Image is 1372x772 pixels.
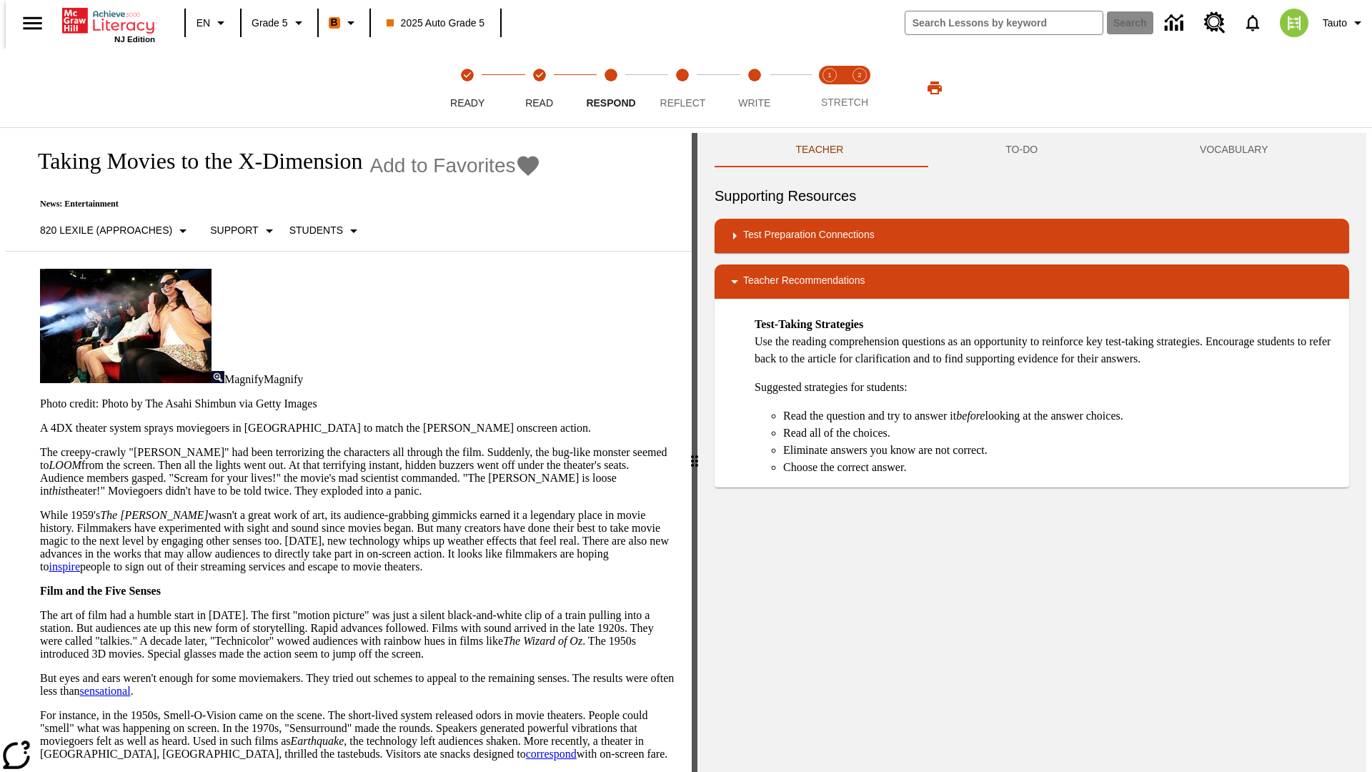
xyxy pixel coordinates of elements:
[839,49,880,127] button: Stretch Respond step 2 of 2
[40,609,675,660] p: The art of film had a humble start in [DATE]. The first "motion picture" was just a silent black-...
[570,49,652,127] button: Respond step 3 of 5
[755,316,1338,367] p: Use the reading comprehension questions as an opportunity to reinforce key test-taking strategies...
[40,397,675,410] p: Photo credit: Photo by The Asahi Shimbun via Getty Images
[715,133,1349,167] div: Instructional Panel Tabs
[49,560,80,573] a: inspire
[1271,4,1317,41] button: Select a new avatar
[40,269,212,383] img: Panel in front of the seats sprays water mist to the happy audience at a 4DX-equipped theater.
[783,459,1338,476] li: Choose the correct answer.
[743,227,875,244] p: Test Preparation Connections
[697,133,1366,772] div: activity
[956,410,985,422] em: before
[1280,9,1308,37] img: avatar image
[252,16,288,31] span: Grade 5
[40,672,675,698] p: But eyes and ears weren't enough for some moviemakers. They tried out schemes to appeal to the re...
[912,75,958,101] button: Print
[783,442,1338,459] li: Eliminate answers you know are not correct.
[323,10,365,36] button: Boost Class color is orange. Change class color
[40,422,675,435] p: A 4DX theater system sprays moviegoers in [GEOGRAPHIC_DATA] to match the [PERSON_NAME] onscreen a...
[692,133,697,772] div: Press Enter or Spacebar and then press right and left arrow keys to move the slider
[387,16,485,31] span: 2025 Auto Grade 5
[62,5,155,44] div: Home
[641,49,724,127] button: Reflect step 4 of 5
[1156,4,1195,43] a: Data Center
[715,264,1349,299] div: Teacher Recommendations
[100,509,209,521] em: The [PERSON_NAME]
[210,223,258,238] p: Support
[821,96,868,108] span: STRETCH
[190,10,236,36] button: Language: EN, Select a language
[503,635,582,647] em: The Wizard of Oz
[525,97,553,109] span: Read
[224,373,264,385] span: Magnify
[34,218,197,244] button: Select Lexile, 820 Lexile (Approaches)
[370,154,516,177] span: Add to Favorites
[450,97,484,109] span: Ready
[713,49,796,127] button: Write step 5 of 5
[426,49,509,127] button: Ready(Step completed) step 1 of 5
[526,748,577,760] a: correspond
[827,71,831,79] text: 1
[264,373,303,385] span: Magnify
[660,97,706,109] span: Reflect
[586,97,635,109] span: Respond
[204,218,283,244] button: Scaffolds, Support
[783,425,1338,442] li: Read all of the choices.
[246,10,313,36] button: Grade: Grade 5, Select a grade
[755,318,863,330] strong: Test-Taking Strategies
[715,219,1349,253] div: Test Preparation Connections
[715,133,925,167] button: Teacher
[23,148,363,174] h1: Taking Movies to the X-Dimension
[49,459,81,471] em: LOOM
[1195,4,1234,42] a: Resource Center, Will open in new tab
[857,71,861,79] text: 2
[40,709,675,761] p: For instance, in the 1950s, Smell-O-Vision came on the scene. The short-lived system released odo...
[925,133,1119,167] button: TO-DO
[23,199,541,209] p: News: Entertainment
[49,485,65,497] em: this
[370,153,542,178] button: Add to Favorites - Taking Movies to the X-Dimension
[284,218,368,244] button: Select Student
[40,223,172,238] p: 820 Lexile (Approaches)
[40,509,675,573] p: While 1959's wasn't a great work of art, its audience-grabbing gimmicks earned it a legendary pla...
[1119,133,1349,167] button: VOCABULARY
[755,379,1338,396] p: Suggested strategies for students:
[40,585,161,597] strong: Film and the Five Senses
[1234,4,1271,41] a: Notifications
[40,446,675,498] p: The creepy-crawly "[PERSON_NAME]" had been terrorizing the characters all through the film. Sudde...
[291,735,344,747] em: Earthquake
[738,97,770,109] span: Write
[11,2,54,44] button: Open side menu
[743,273,865,290] p: Teacher Recommendations
[289,223,343,238] p: Students
[497,49,580,127] button: Read(Step completed) step 2 of 5
[783,407,1338,425] li: Read the question and try to answer it looking at the answer choices.
[331,14,338,31] span: B
[905,11,1103,34] input: search field
[6,133,692,765] div: reading
[80,685,131,697] a: sensational
[1317,10,1372,36] button: Profile/Settings
[1323,16,1347,31] span: Tauto
[809,49,850,127] button: Stretch Read step 1 of 2
[114,35,155,44] span: NJ Edition
[212,371,224,383] img: Magnify
[715,184,1349,207] h6: Supporting Resources
[197,16,210,31] span: EN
